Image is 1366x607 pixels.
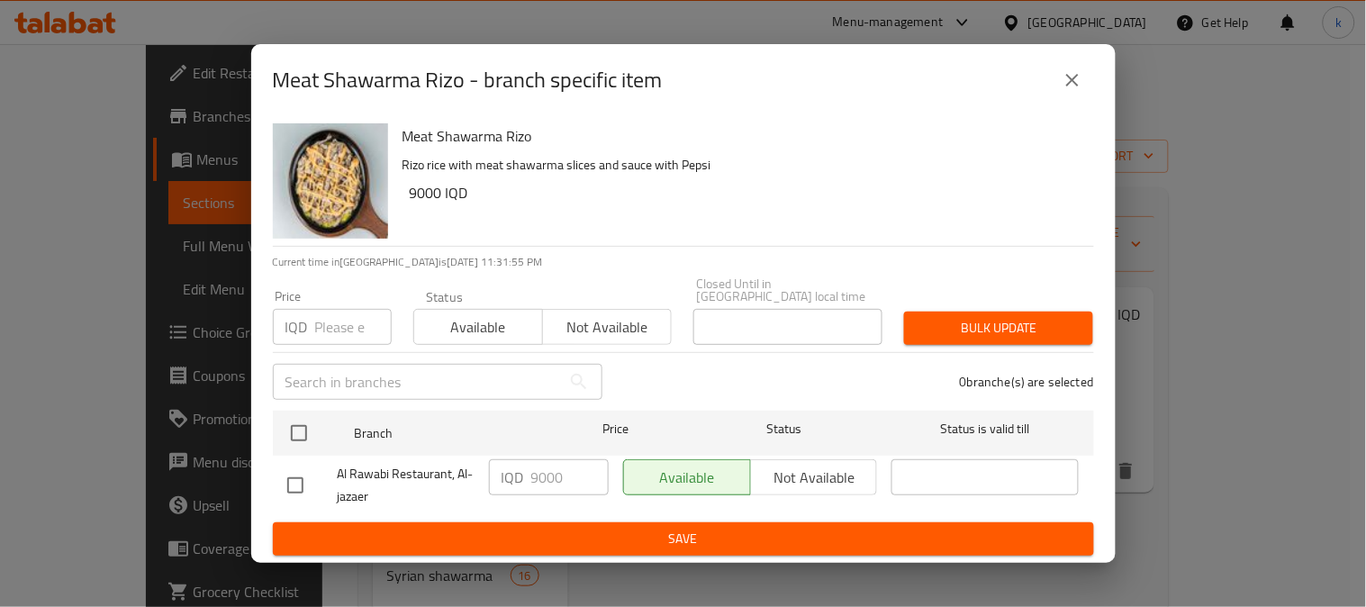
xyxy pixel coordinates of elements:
span: Branch [354,422,541,445]
span: Price [556,418,675,440]
p: Rizo rice with meat shawarma slices and sauce with Pepsi [403,154,1080,177]
p: IQD [285,316,308,338]
p: IQD [502,467,524,488]
p: Current time in [GEOGRAPHIC_DATA] is [DATE] 11:31:55 PM [273,254,1094,270]
span: Status is valid till [891,418,1079,440]
button: Save [273,522,1094,556]
img: Meat Shawarma Rizo [273,123,388,239]
h2: Meat Shawarma Rizo - branch specific item [273,66,663,95]
span: Not available [550,314,665,340]
span: Al Rawabi Restaurant, Al-jazaer [338,463,475,508]
input: Please enter price [531,459,609,495]
span: Save [287,528,1080,550]
h6: 9000 IQD [410,180,1080,205]
span: Bulk update [918,317,1079,340]
input: Please enter price [315,309,392,345]
h6: Meat Shawarma Rizo [403,123,1080,149]
button: Available [413,309,543,345]
button: close [1051,59,1094,102]
input: Search in branches [273,364,561,400]
span: Status [690,418,877,440]
button: Not available [542,309,672,345]
button: Bulk update [904,312,1093,345]
span: Available [421,314,536,340]
p: 0 branche(s) are selected [960,373,1094,391]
